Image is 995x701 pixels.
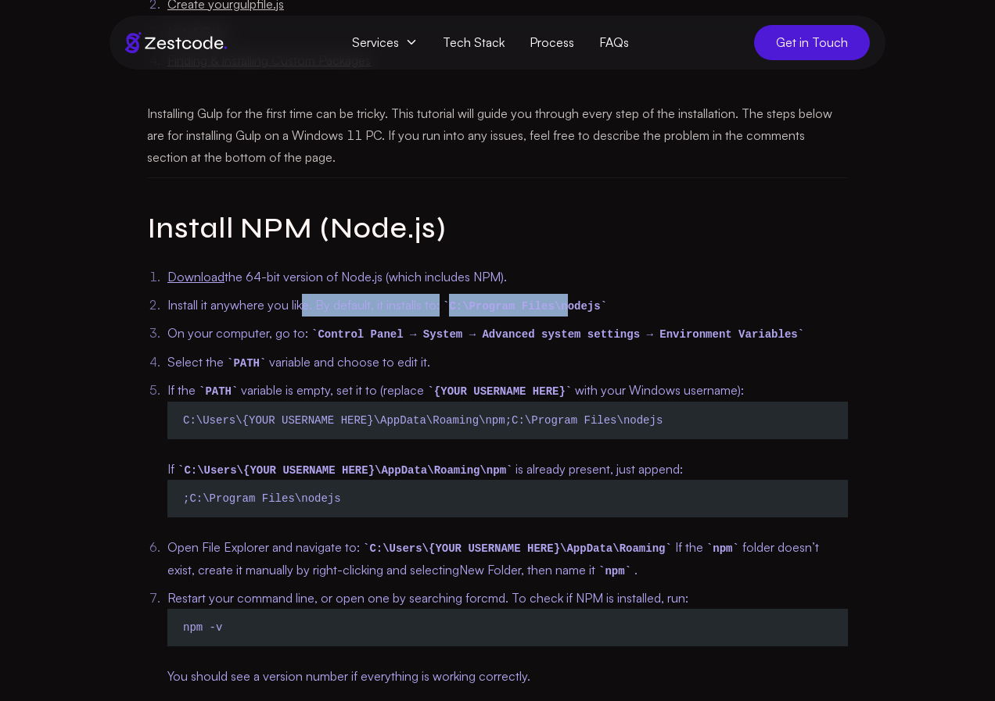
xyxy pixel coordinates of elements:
a: Process [517,28,587,57]
img: Brand logo of zestcode digital [125,32,227,53]
a: Tech Stack [430,28,517,57]
li: On your computer, go to: [167,323,848,345]
a: Get in Touch [754,25,870,60]
strong: New Folder [459,562,521,578]
li: Select the variable and choose to edit it. [167,351,848,374]
code: PATH [196,386,241,399]
a: Download [167,269,225,284]
li: Restart your command line, or open one by searching for . To check if NPM is installed, run: You ... [167,588,848,688]
code: npm [595,565,634,578]
li: Open File Explorer and navigate to: If the folder doesn’t exist, create it manually by right-clic... [167,537,848,581]
strong: cmd [481,591,505,606]
code: C:\Users\{YOUR USERNAME HERE}\AppData\Roaming [360,543,675,556]
code: Control Panel → System → Advanced system settings → Environment Variables [308,329,807,342]
code: npm [703,543,742,556]
li: Install it anywhere you like. By default, it installs to: [167,294,848,317]
span: C:\Users\{YOUR USERNAME HERE}\AppData\Roaming\npm;C:\Program Files\nodejs [183,414,663,427]
span: ;C:\Program Files\nodejs [183,493,341,506]
code: C:\Program Files\nodejs [440,300,610,313]
code: PATH [224,357,269,370]
h2: Install NPM (Node.js) [147,209,848,249]
li: If the variable is empty, set it to (replace with your Windows username): If is already present, ... [167,380,848,518]
li: the 64-bit version of Node.js (which includes NPM). [167,266,848,288]
code: {YOUR USERNAME HERE} [424,386,575,399]
span: npm -v [183,622,222,635]
a: FAQs [587,28,641,57]
code: C:\Users\{YOUR USERNAME HERE}\AppData\Roaming\npm [174,464,515,477]
span: Services [339,28,430,57]
p: Installing Gulp for the first time can be tricky. This tutorial will guide you through every step... [147,102,848,168]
